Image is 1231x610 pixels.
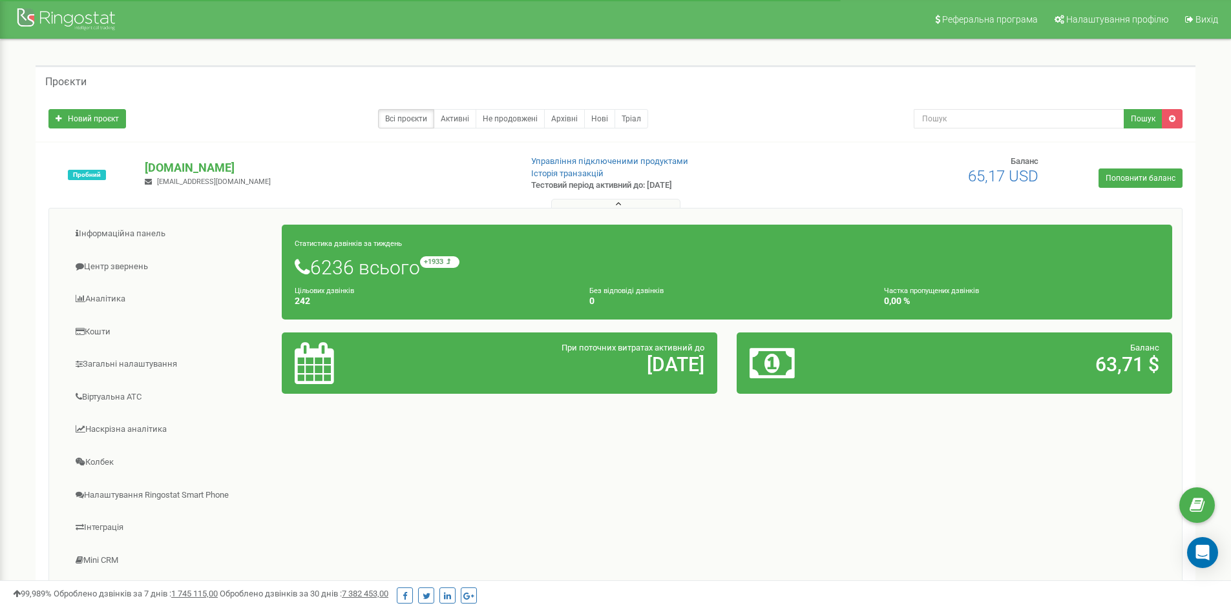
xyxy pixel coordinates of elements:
a: Нові [584,109,615,128]
a: Новий проєкт [48,109,126,128]
small: Статистика дзвінків за тиждень [295,239,402,248]
small: Цільових дзвінків [295,287,354,295]
small: Без відповіді дзвінків [589,287,664,295]
a: Архівні [544,109,585,128]
h4: 0 [589,296,865,306]
span: Налаштування профілю [1066,14,1168,25]
a: Тріал [615,109,648,128]
h1: 6236 всього [295,256,1159,278]
div: Open Intercom Messenger [1187,537,1218,568]
span: Баланс [1011,156,1038,166]
h5: Проєкти [45,76,87,88]
p: Тестовий період активний до: [DATE] [531,179,800,192]
a: Загальні налаштування [59,349,282,380]
a: Інтеграція [59,512,282,544]
a: Наскрізна аналітика [59,414,282,445]
u: 1 745 115,00 [171,589,218,598]
button: Пошук [1124,109,1163,128]
a: Колбек [59,447,282,478]
a: Управління підключеними продуктами [531,156,688,166]
a: Інформаційна панель [59,218,282,250]
h2: 63,71 $ [892,354,1159,375]
span: Оброблено дзвінків за 7 днів : [54,589,218,598]
h4: 0,00 % [884,296,1159,306]
span: При поточних витратах активний до [562,343,704,352]
p: [DOMAIN_NAME] [145,159,510,176]
h4: 242 [295,296,570,306]
span: 65,17 USD [968,167,1038,185]
a: Налаштування Ringostat Smart Phone [59,480,282,511]
input: Пошук [914,109,1124,128]
u: 7 382 453,00 [342,589,388,598]
a: Не продовжені [476,109,545,128]
span: Пробний [68,170,106,180]
a: Mini CRM [59,545,282,576]
a: Історія транзакцій [531,168,604,178]
span: Вихід [1195,14,1218,25]
span: 99,989% [13,589,52,598]
a: [PERSON_NAME] [59,577,282,609]
a: Активні [434,109,476,128]
span: Баланс [1130,343,1159,352]
span: Реферальна програма [942,14,1038,25]
a: Віртуальна АТС [59,381,282,413]
a: Аналiтика [59,283,282,315]
h2: [DATE] [437,354,704,375]
small: Частка пропущених дзвінків [884,287,979,295]
a: Кошти [59,316,282,348]
a: Центр звернень [59,251,282,283]
a: Всі проєкти [378,109,434,128]
span: Оброблено дзвінків за 30 днів : [220,589,388,598]
span: [EMAIL_ADDRESS][DOMAIN_NAME] [157,178,271,186]
a: Поповнити баланс [1099,168,1183,188]
small: +1933 [420,256,459,268]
